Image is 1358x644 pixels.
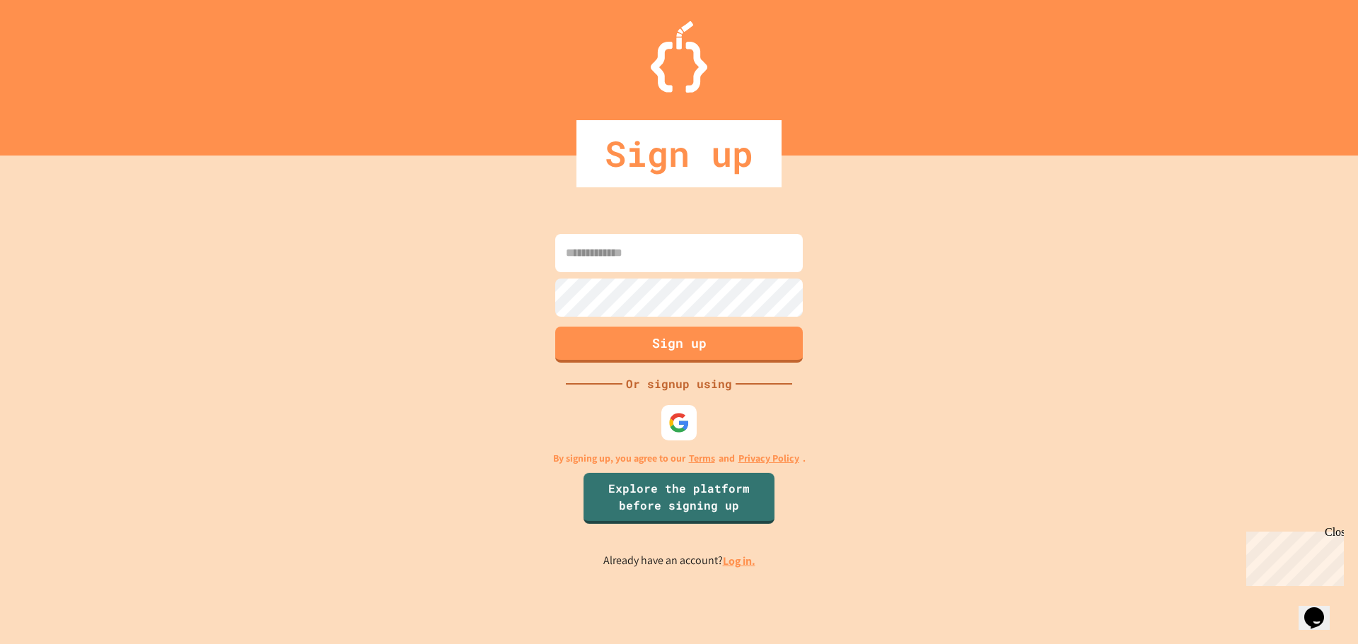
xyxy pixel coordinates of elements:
div: Or signup using [622,375,736,392]
div: Chat with us now!Close [6,6,98,90]
a: Privacy Policy [738,451,799,466]
iframe: chat widget [1299,587,1344,630]
img: google-icon.svg [668,412,690,433]
a: Explore the platform before signing up [584,472,774,523]
button: Sign up [555,327,803,363]
p: Already have an account? [603,552,755,570]
a: Log in. [723,554,755,568]
img: Logo.svg [651,21,707,93]
div: Sign up [576,120,782,187]
iframe: chat widget [1241,526,1344,586]
a: Terms [689,451,715,466]
p: By signing up, you agree to our and . [553,451,806,466]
